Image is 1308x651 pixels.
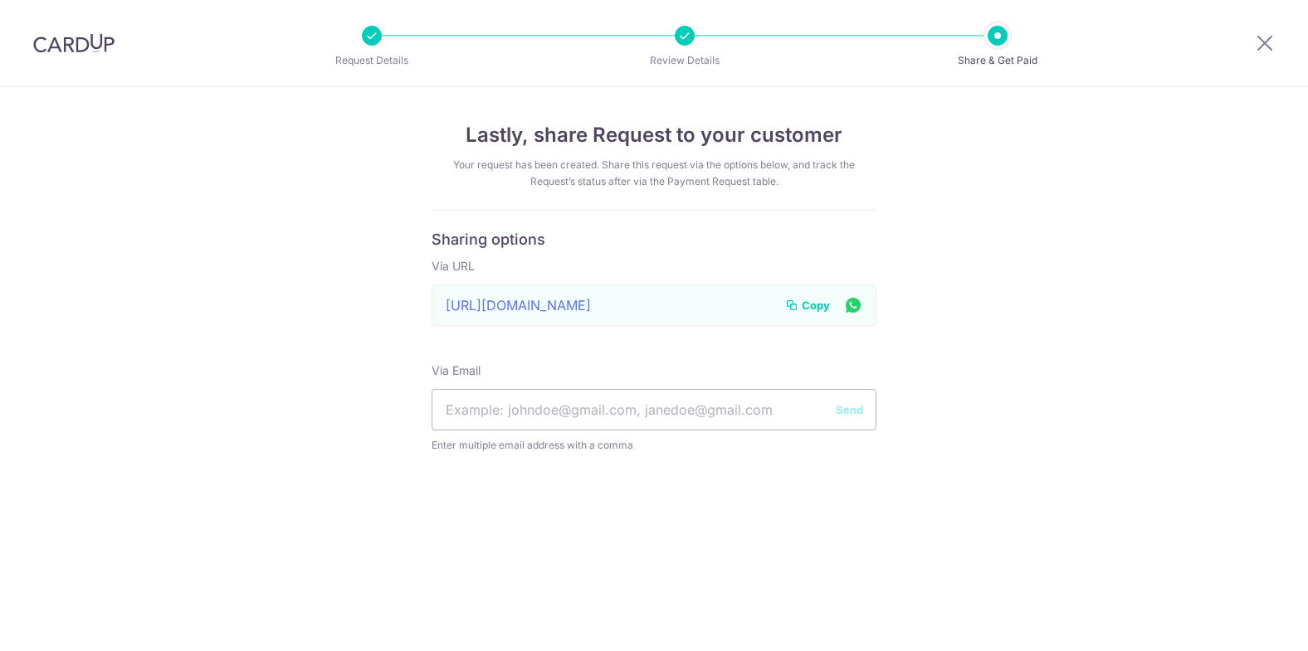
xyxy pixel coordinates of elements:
label: Via URL [432,258,475,274]
img: CardUp [33,33,115,53]
span: Copy [802,297,830,313]
label: Via Email [432,362,481,379]
iframe: Opens a widget where you can find more information [1202,601,1291,643]
input: Example: johndoe@gmail.com, janedoe@gmail.com [432,389,876,430]
div: Your request has been created. Share this request via the options below, and track the Request’s ... [432,157,876,190]
button: Copy [785,297,830,313]
h4: Lastly, share Request to your customer [432,120,876,150]
p: Request Details [310,52,433,69]
h6: Sharing options [432,231,876,250]
p: Share & Get Paid [936,52,1059,69]
button: Send [836,401,863,418]
span: Enter multiple email address with a comma [432,437,876,454]
p: Review Details [623,52,746,69]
